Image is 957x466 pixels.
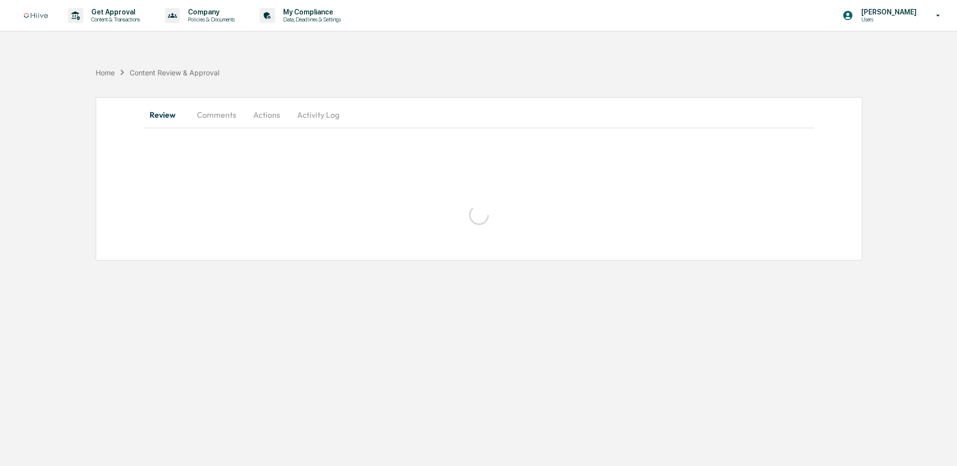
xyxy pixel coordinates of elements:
[24,13,48,18] img: logo
[275,8,346,16] p: My Compliance
[244,103,289,127] button: Actions
[275,16,346,23] p: Data, Deadlines & Settings
[289,103,347,127] button: Activity Log
[130,68,219,77] div: Content Review & Approval
[83,16,145,23] p: Content & Transactions
[180,8,240,16] p: Company
[180,16,240,23] p: Policies & Documents
[144,103,189,127] button: Review
[96,68,115,77] div: Home
[144,103,814,127] div: secondary tabs example
[83,8,145,16] p: Get Approval
[853,8,922,16] p: [PERSON_NAME]
[189,103,244,127] button: Comments
[853,16,922,23] p: Users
